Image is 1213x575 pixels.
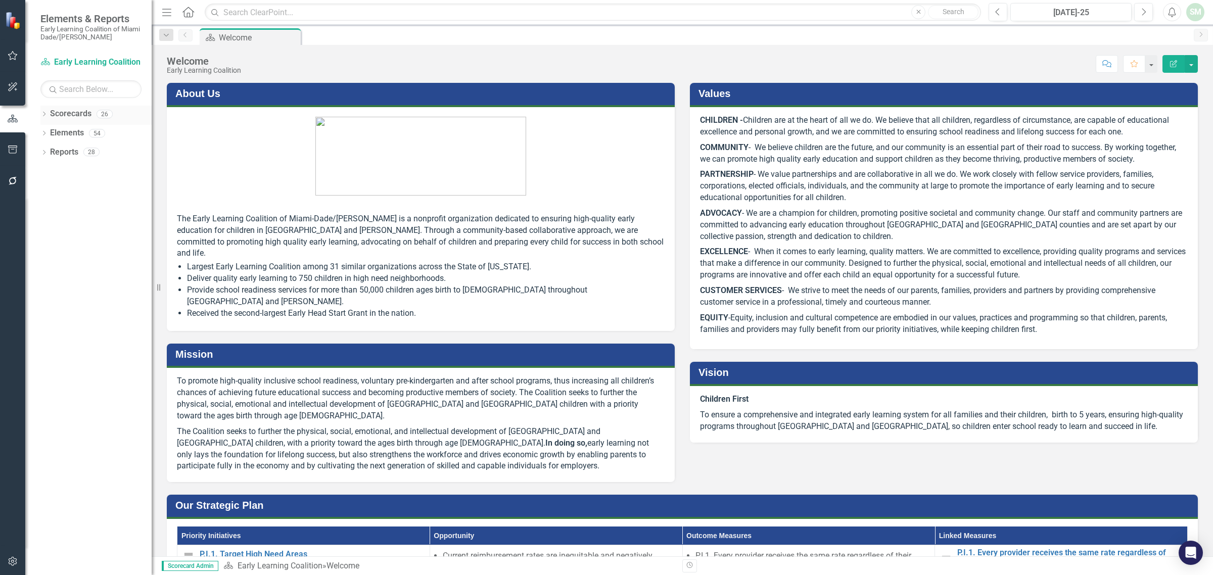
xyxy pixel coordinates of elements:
[700,140,1188,167] p: - We believe children are the future, and our community is an essential part of their road to suc...
[167,56,241,67] div: Welcome
[40,57,142,68] a: Early Learning Coalition
[177,375,665,423] p: To promote high-quality inclusive school readiness, voluntary pre-kindergarten and after school p...
[1014,7,1128,19] div: [DATE]-25
[700,208,742,218] strong: ADVOCACY
[219,31,298,44] div: Welcome
[83,148,100,157] div: 28
[545,438,587,448] strong: In doing so,
[700,313,728,322] strong: EQUITY
[695,550,930,573] li: P.I.1. Every provider receives the same rate regardless of their private rate or area they serve....
[957,548,1182,566] a: P.I.1. Every provider receives the same rate regardless of their private rate or area they serve.
[940,551,952,563] img: Not Defined
[177,424,665,472] p: The Coalition seeks to further the physical, social, emotional, and intellectual development of [...
[700,310,1188,338] p: -
[50,127,84,139] a: Elements
[177,214,664,258] span: The Early Learning Coalition of Miami-Dade/[PERSON_NAME] is a nonprofit organization dedicated to...
[700,142,749,152] strong: COMMUNITY
[1186,3,1204,21] button: SM
[700,167,1188,206] p: - We value partnerships and are collaborative in all we do. We work closely with fellow service p...
[167,67,241,74] div: Early Learning Coalition
[40,13,142,25] span: Elements & Reports
[89,129,105,137] div: 54
[97,110,113,118] div: 26
[700,115,1188,140] p: Children are at the heart of all we do. We believe that all children, regardless of circumstance,...
[700,244,1188,283] p: - When it comes to early learning, quality matters. We are committed to excellence, providing qua...
[928,5,978,19] button: Search
[1179,541,1203,565] div: Open Intercom Messenger
[175,88,670,99] h3: About Us
[238,561,322,570] a: Early Learning Coalition
[700,394,749,404] strong: Children First
[700,407,1188,433] p: To ensure a comprehensive and integrated early learning system for all families and their childre...
[187,261,665,273] li: Largest Early Learning Coalition among 31 similar organizations across the State of [US_STATE].
[187,284,665,308] li: Provide school readiness services for more than 50,000 children ages birth to [DEMOGRAPHIC_DATA] ...
[5,12,23,29] img: ClearPoint Strategy
[700,283,1188,310] p: - We strive to meet the needs of our parents, families, providers and partners by providing compr...
[700,285,782,295] strong: CUSTOMER SERVICES
[700,206,1188,245] p: - We are a champion for children, promoting positive societal and community change. Our staff and...
[700,169,754,179] strong: PARTNERSHIP
[943,8,964,16] span: Search
[700,313,1167,334] span: Equity, inclusion and cultural competence are embodied in our values, practices and programming s...
[698,88,1193,99] h3: Values
[187,273,665,284] li: Deliver quality early learning to 750 children in high need neighborhoods.
[700,115,743,125] strong: CHILDREN -
[162,561,218,571] span: Scorecard Admin
[326,561,359,570] div: Welcome
[40,80,142,98] input: Search Below...
[200,550,425,559] a: P.I.1. Target High Need Areas
[443,550,677,573] li: Current reimbursement rates are inequitable and negatively impact child care partners in high nee...
[50,108,91,120] a: Scorecards
[50,147,78,158] a: Reports
[40,25,142,41] small: Early Learning Coalition of Miami Dade/[PERSON_NAME]
[315,117,526,196] img: ELC_logo.jpg
[1010,3,1132,21] button: [DATE]-25
[205,4,981,21] input: Search ClearPoint...
[223,560,675,572] div: »
[698,367,1193,378] h3: Vision
[187,308,665,319] li: Received the second-largest Early Head Start Grant in the nation.
[700,247,748,256] strong: EXCELLENCE
[175,500,1193,511] h3: Our Strategic Plan
[182,548,195,560] img: Not Defined
[175,349,670,360] h3: Mission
